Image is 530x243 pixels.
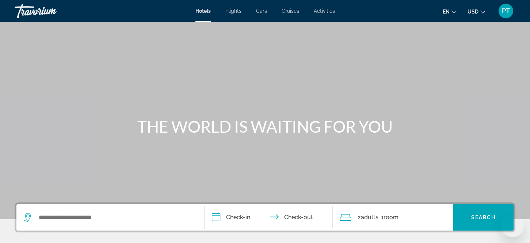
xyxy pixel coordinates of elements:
span: , 1 [378,212,399,223]
span: Adults [361,214,378,221]
iframe: Button to launch messaging window [501,214,524,237]
span: en [443,9,450,15]
button: Check in and out dates [205,204,332,231]
button: Search [453,204,514,231]
span: Room [384,214,399,221]
span: USD [468,9,478,15]
span: Search [471,214,496,220]
button: User Menu [496,3,515,19]
button: Change language [443,6,457,17]
a: Activities [314,8,335,14]
div: Search widget [16,204,514,231]
button: Travelers: 2 adults, 0 children [333,204,453,231]
button: Change currency [468,6,485,17]
h1: THE WORLD IS WAITING FOR YOU [128,117,402,136]
a: Flights [225,8,241,14]
a: Cars [256,8,267,14]
span: 2 [358,212,378,223]
a: Travorium [15,1,88,20]
a: Cruises [282,8,299,14]
span: PT [502,7,510,15]
a: Hotels [195,8,211,14]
